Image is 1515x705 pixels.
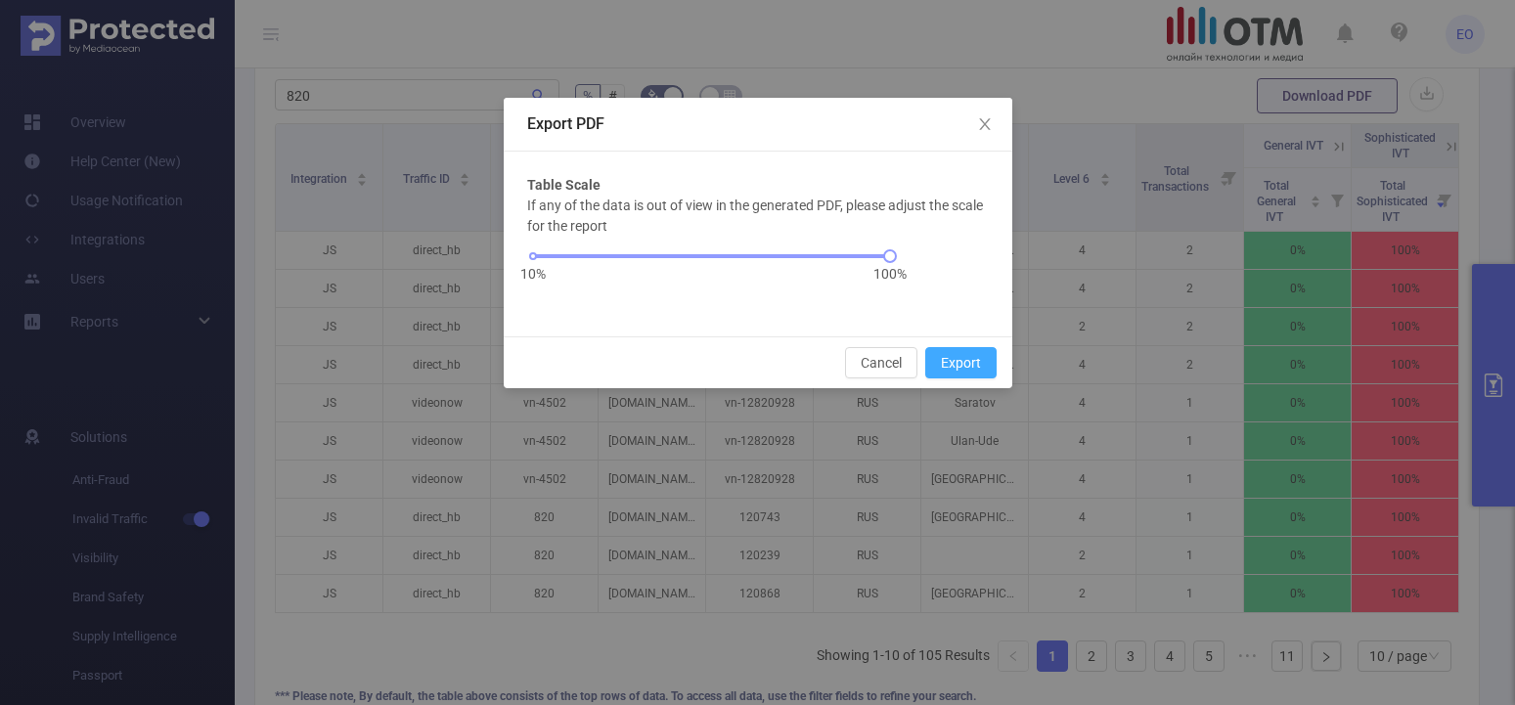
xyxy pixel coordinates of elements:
[527,196,989,237] p: If any of the data is out of view in the generated PDF, please adjust the scale for the report
[527,113,989,135] div: Export PDF
[527,175,601,196] b: Table Scale
[958,98,1012,153] button: Close
[873,264,907,285] span: 100%
[845,347,917,378] button: Cancel
[925,347,997,378] button: Export
[977,116,993,132] i: icon: close
[520,264,546,285] span: 10%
